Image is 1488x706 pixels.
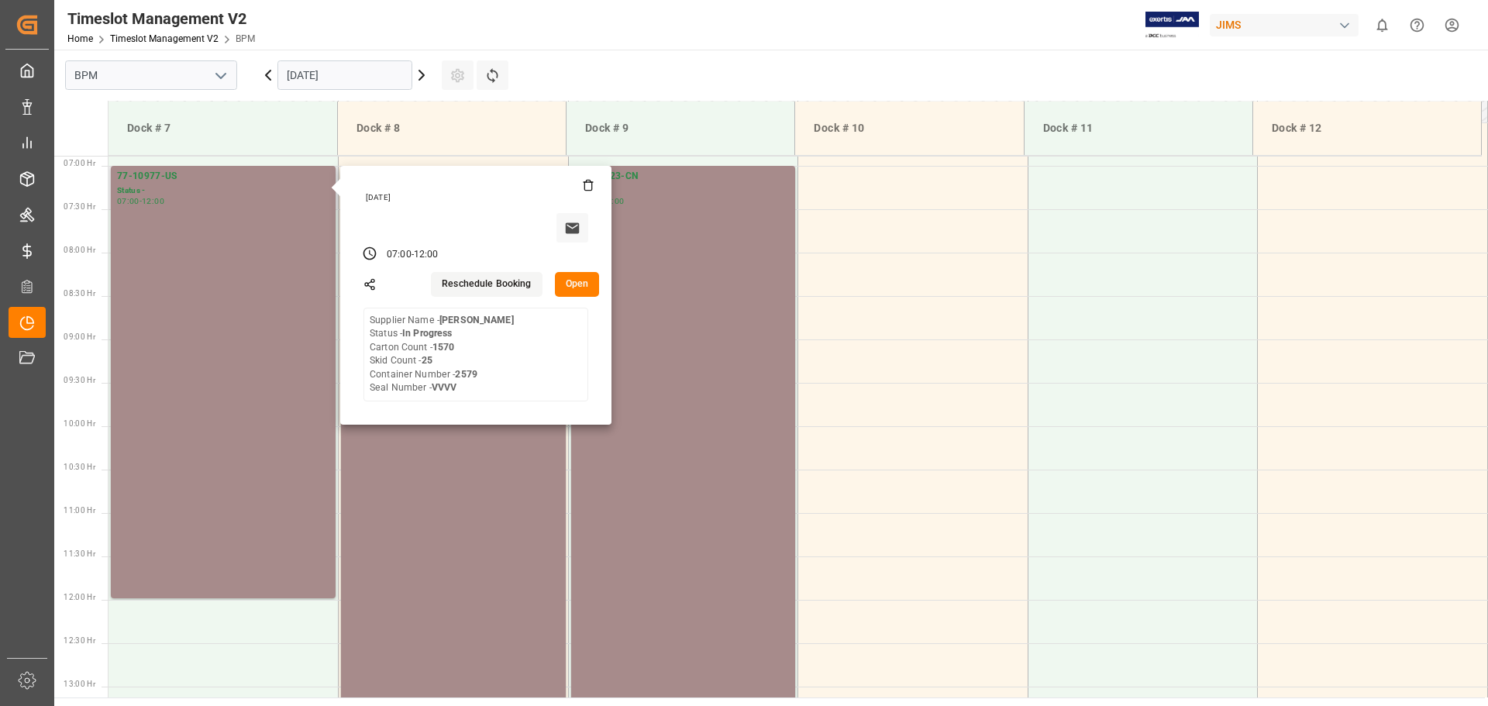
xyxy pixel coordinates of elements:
[602,198,625,205] div: 15:00
[431,272,542,297] button: Reschedule Booking
[117,198,139,205] div: 07:00
[808,114,1011,143] div: Dock # 10
[370,314,514,395] div: Supplier Name - Status - Carton Count - Skid Count - Container Number - Seal Number -
[64,549,95,558] span: 11:30 Hr
[67,33,93,44] a: Home
[1210,14,1359,36] div: JIMS
[402,328,452,339] b: In Progress
[432,342,455,353] b: 1570
[64,376,95,384] span: 09:30 Hr
[64,419,95,428] span: 10:00 Hr
[64,593,95,601] span: 12:00 Hr
[67,7,255,30] div: Timeslot Management V2
[412,248,414,262] div: -
[1365,8,1400,43] button: show 0 new notifications
[455,369,477,380] b: 2579
[1266,114,1469,143] div: Dock # 12
[1145,12,1199,39] img: Exertis%20JAM%20-%20Email%20Logo.jpg_1722504956.jpg
[577,169,790,184] div: 77-10123-CN
[1400,8,1435,43] button: Help Center
[64,636,95,645] span: 12:30 Hr
[64,159,95,167] span: 07:00 Hr
[64,332,95,341] span: 09:00 Hr
[121,114,325,143] div: Dock # 7
[414,248,439,262] div: 12:00
[577,184,790,198] div: Status -
[1037,114,1240,143] div: Dock # 11
[110,33,219,44] a: Timeslot Management V2
[64,246,95,254] span: 08:00 Hr
[208,64,232,88] button: open menu
[139,198,142,205] div: -
[64,463,95,471] span: 10:30 Hr
[64,289,95,298] span: 08:30 Hr
[360,192,594,203] div: [DATE]
[1210,10,1365,40] button: JIMS
[439,315,514,325] b: [PERSON_NAME]
[422,355,432,366] b: 25
[142,198,164,205] div: 12:00
[117,184,329,198] div: Status -
[65,60,237,90] input: Type to search/select
[387,248,412,262] div: 07:00
[350,114,553,143] div: Dock # 8
[117,169,329,184] div: 77-10977-US
[64,506,95,515] span: 11:00 Hr
[579,114,782,143] div: Dock # 9
[64,202,95,211] span: 07:30 Hr
[555,272,600,297] button: Open
[277,60,412,90] input: DD.MM.YYYY
[432,382,457,393] b: VVVV
[64,680,95,688] span: 13:00 Hr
